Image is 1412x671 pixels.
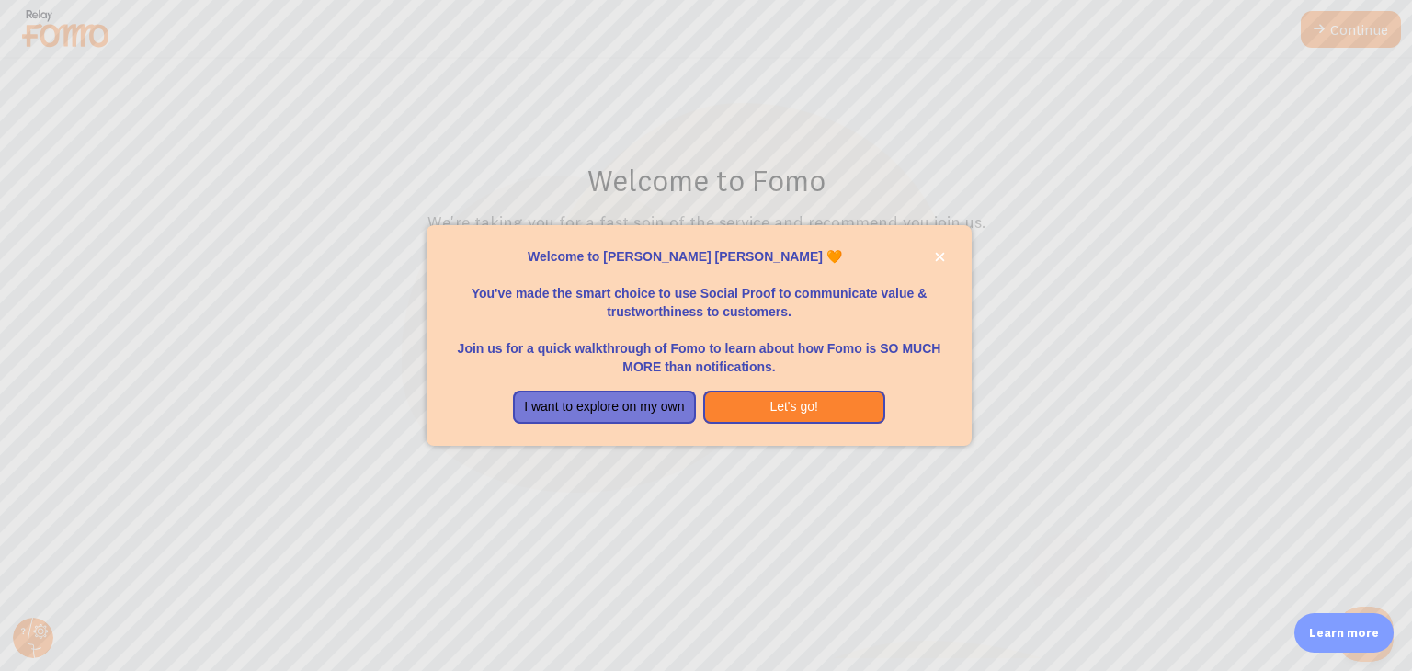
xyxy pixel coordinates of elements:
[513,391,695,424] button: I want to explore on my own
[930,247,950,267] button: close,
[1309,624,1379,642] p: Learn more
[449,247,949,266] p: Welcome to [PERSON_NAME] [PERSON_NAME] 🧡
[703,391,885,424] button: Let's go!
[427,225,971,446] div: Welcome to Fomo, Juan Carlos Ruggiero 🧡You&amp;#39;ve made the smart choice to use Social Proof t...
[449,266,949,321] p: You've made the smart choice to use Social Proof to communicate value & trustworthiness to custom...
[449,321,949,376] p: Join us for a quick walkthrough of Fomo to learn about how Fomo is SO MUCH MORE than notifications.
[1294,613,1394,653] div: Learn more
